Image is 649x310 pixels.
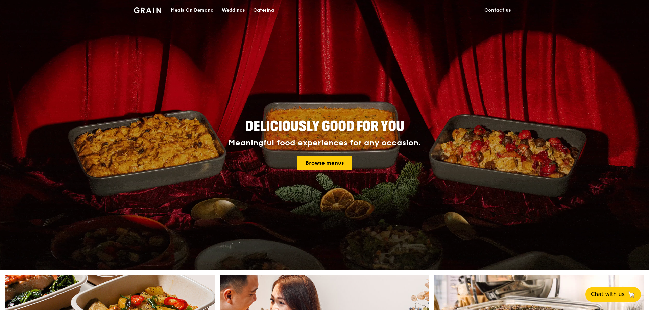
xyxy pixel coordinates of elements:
span: 🦙 [627,290,635,299]
span: Chat with us [591,290,625,299]
a: Weddings [218,0,249,21]
a: Contact us [480,0,515,21]
span: Deliciously good for you [245,118,404,135]
a: Catering [249,0,278,21]
a: Browse menus [297,156,352,170]
img: Grain [134,7,161,13]
div: Catering [253,0,274,21]
button: Chat with us🦙 [585,287,641,302]
div: Meals On Demand [171,0,214,21]
div: Weddings [222,0,245,21]
div: Meaningful food experiences for any occasion. [203,138,446,148]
